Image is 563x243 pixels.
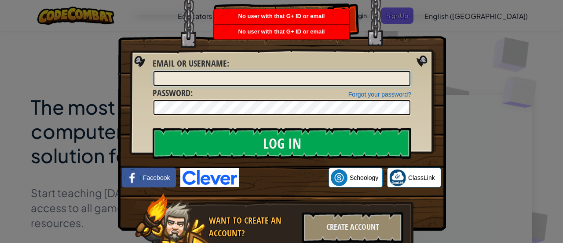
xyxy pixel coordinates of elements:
[389,169,406,186] img: classlink-logo-small.png
[348,91,411,98] a: Forgot your password?
[180,168,239,187] img: clever-logo-blue.png
[124,169,141,186] img: facebook_small.png
[331,169,347,186] img: schoology.png
[408,173,435,182] span: ClassLink
[143,173,170,182] span: Facebook
[153,128,411,159] input: Log In
[153,87,190,99] span: Password
[238,28,325,35] span: No user with that G+ ID or email
[153,57,227,69] span: Email or Username
[209,214,297,239] div: Want to create an account?
[302,212,403,243] div: Create Account
[239,168,329,187] iframe: Sign in with Google Button
[153,87,193,100] label: :
[238,13,325,19] span: No user with that G+ ID or email
[350,173,378,182] span: Schoology
[153,57,229,70] label: :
